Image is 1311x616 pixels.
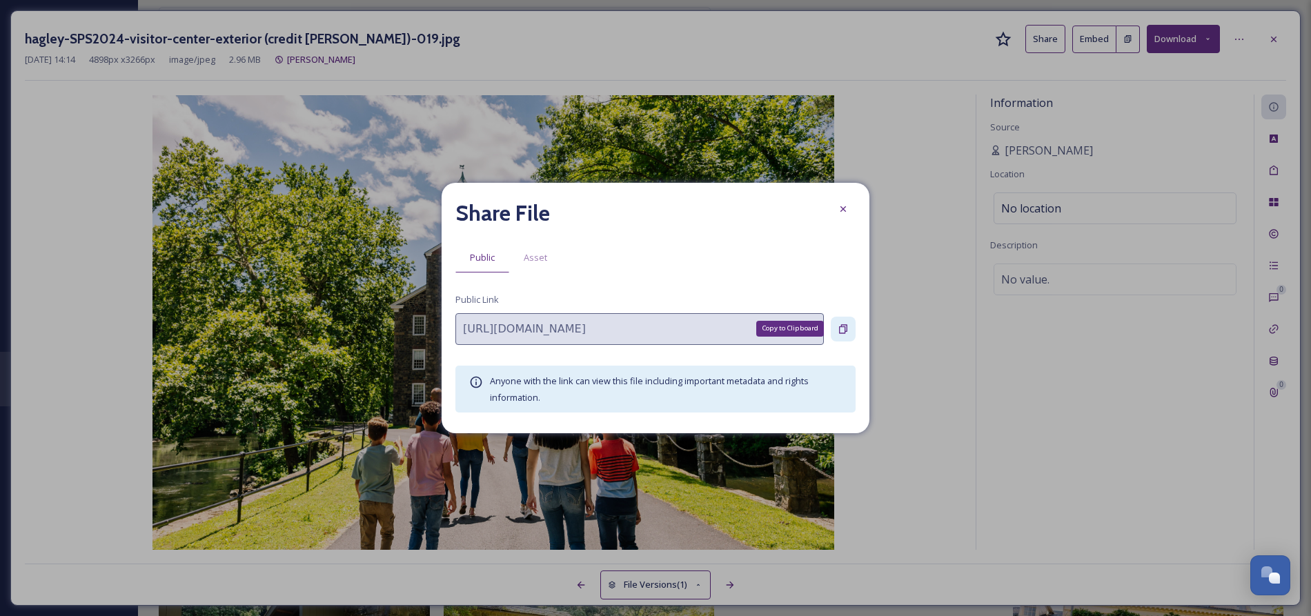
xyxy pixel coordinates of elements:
span: Asset [524,251,547,264]
span: Public [470,251,495,264]
button: Open Chat [1250,555,1290,595]
span: Public Link [455,293,499,306]
span: Anyone with the link can view this file including important metadata and rights information. [490,375,809,404]
div: Copy to Clipboard [756,321,824,336]
h2: Share File [455,197,550,230]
